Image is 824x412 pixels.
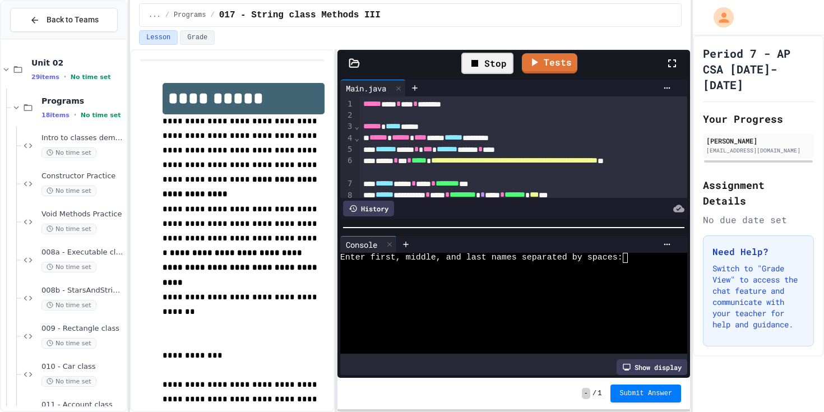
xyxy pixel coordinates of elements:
[703,111,814,127] h2: Your Progress
[174,11,206,20] span: Programs
[340,121,354,132] div: 3
[354,133,359,142] span: Fold line
[340,99,354,110] div: 1
[703,45,814,92] h1: Period 7 - AP CSA [DATE]-[DATE]
[41,262,96,272] span: No time set
[41,210,124,219] span: Void Methods Practice
[41,186,96,196] span: No time set
[139,30,178,45] button: Lesson
[340,144,354,155] div: 5
[41,248,124,257] span: 008a - Executable class
[340,110,354,121] div: 2
[340,190,354,201] div: 8
[41,300,96,311] span: No time set
[340,80,406,96] div: Main.java
[64,72,66,81] span: •
[41,96,124,106] span: Programs
[10,8,118,32] button: Back to Teams
[703,177,814,209] h2: Assignment Details
[41,286,124,295] span: 008b - StarsAndStripes
[703,213,814,226] div: No due date set
[219,8,381,22] span: 017 - String class Methods III
[340,253,623,263] span: Enter first, middle, and last names separated by spaces:
[165,11,169,20] span: /
[340,155,354,178] div: 6
[71,73,111,81] span: No time set
[41,112,70,119] span: 18 items
[211,11,215,20] span: /
[41,172,124,181] span: Constructor Practice
[522,53,577,73] a: Tests
[41,338,96,349] span: No time set
[41,362,124,372] span: 010 - Car class
[47,14,99,26] span: Back to Teams
[340,178,354,189] div: 7
[41,147,96,158] span: No time set
[31,58,124,68] span: Unit 02
[354,122,359,131] span: Fold line
[149,11,161,20] span: ...
[702,4,737,30] div: My Account
[180,30,215,45] button: Grade
[41,324,124,334] span: 009 - Rectangle class
[31,73,59,81] span: 29 items
[340,82,392,94] div: Main.java
[340,236,397,253] div: Console
[340,133,354,144] div: 4
[617,359,687,375] div: Show display
[712,245,804,258] h3: Need Help?
[74,110,76,119] span: •
[598,389,601,398] span: 1
[461,53,513,74] div: Stop
[706,146,811,155] div: [EMAIL_ADDRESS][DOMAIN_NAME]
[619,389,672,398] span: Submit Answer
[41,133,124,143] span: Intro to classes demonstration
[706,136,811,146] div: [PERSON_NAME]
[41,224,96,234] span: No time set
[41,376,96,387] span: No time set
[582,388,590,399] span: -
[340,239,383,251] div: Console
[592,389,596,398] span: /
[81,112,121,119] span: No time set
[712,263,804,330] p: Switch to "Grade View" to access the chat feature and communicate with your teacher for help and ...
[41,400,124,410] span: 011 - Account class
[610,385,681,402] button: Submit Answer
[343,201,394,216] div: History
